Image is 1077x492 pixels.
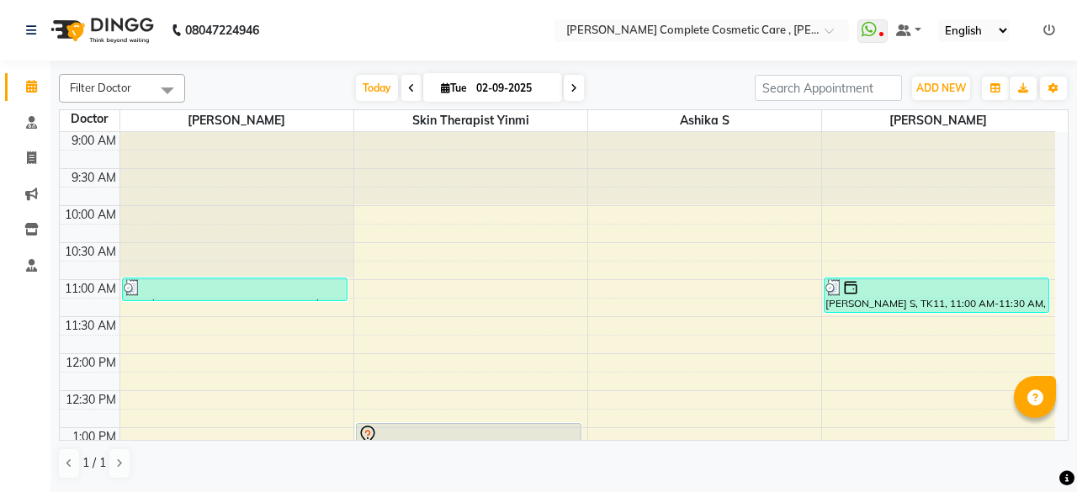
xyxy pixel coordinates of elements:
span: Today [356,75,398,101]
div: 11:00 AM [61,280,119,298]
div: 10:30 AM [61,243,119,261]
span: Filter Doctor [70,81,131,94]
div: Doctor [60,110,119,128]
div: [PERSON_NAME] A, TK06, 01:00 PM-01:20 PM, ACNE THERAPY BASIC [357,424,581,446]
div: priyanka D, TK03, 11:00 AM-11:20 AM, velvet basic [123,278,347,300]
div: [PERSON_NAME] S, TK11, 11:00 AM-11:30 AM, velvet elite [825,278,1049,312]
b: 08047224946 [185,7,259,54]
button: ADD NEW [912,77,970,100]
div: 11:30 AM [61,317,119,335]
span: 1 / 1 [82,454,106,472]
span: ashika s [588,110,821,131]
input: Search Appointment [755,75,902,101]
span: [PERSON_NAME] [120,110,353,131]
img: logo [43,7,158,54]
span: [PERSON_NAME] [822,110,1056,131]
input: 2025-09-02 [471,76,555,101]
span: skin therapist yinmi [354,110,587,131]
div: 9:00 AM [68,132,119,150]
iframe: chat widget [1006,425,1060,475]
span: Tue [437,82,471,94]
div: 12:30 PM [62,391,119,409]
div: 9:30 AM [68,169,119,187]
span: ADD NEW [916,82,966,94]
div: 10:00 AM [61,206,119,224]
div: 1:00 PM [69,428,119,446]
div: 12:00 PM [62,354,119,372]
